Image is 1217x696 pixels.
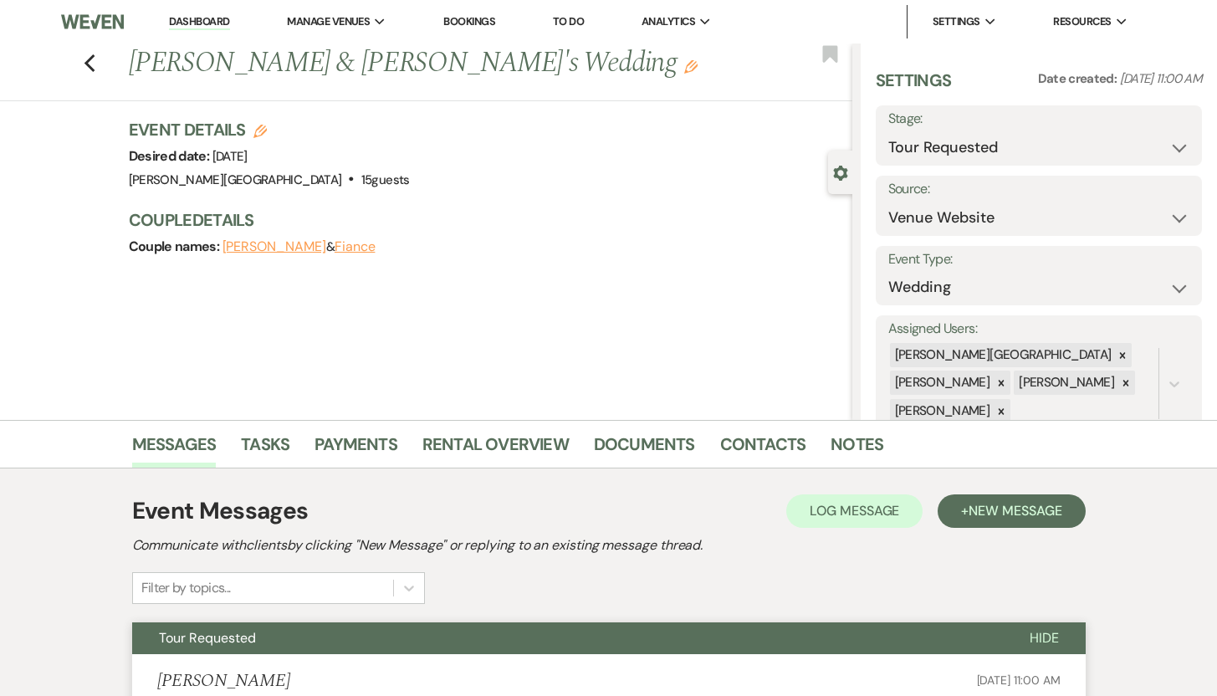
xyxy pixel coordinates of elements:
[642,13,695,30] span: Analytics
[933,13,980,30] span: Settings
[833,164,848,180] button: Close lead details
[129,118,410,141] h3: Event Details
[1003,622,1086,654] button: Hide
[888,317,1190,341] label: Assigned Users:
[212,148,248,165] span: [DATE]
[888,107,1190,131] label: Stage:
[157,671,290,692] h5: [PERSON_NAME]
[241,431,289,468] a: Tasks
[422,431,569,468] a: Rental Overview
[890,343,1114,367] div: [PERSON_NAME][GEOGRAPHIC_DATA]
[129,171,342,188] span: [PERSON_NAME][GEOGRAPHIC_DATA]
[890,399,993,423] div: [PERSON_NAME]
[222,240,326,253] button: [PERSON_NAME]
[287,13,370,30] span: Manage Venues
[977,673,1061,688] span: [DATE] 11:00 AM
[1014,371,1117,395] div: [PERSON_NAME]
[810,502,899,519] span: Log Message
[129,238,222,255] span: Couple names:
[169,14,229,30] a: Dashboard
[1120,70,1202,87] span: [DATE] 11:00 AM
[132,494,309,529] h1: Event Messages
[1038,70,1120,87] span: Date created:
[969,502,1061,519] span: New Message
[159,629,256,647] span: Tour Requested
[361,171,410,188] span: 15 guests
[684,59,698,74] button: Edit
[876,69,952,105] h3: Settings
[335,240,376,253] button: Fiance
[831,431,883,468] a: Notes
[1030,629,1059,647] span: Hide
[61,4,124,39] img: Weven Logo
[888,248,1190,272] label: Event Type:
[553,14,584,28] a: To Do
[1053,13,1111,30] span: Resources
[938,494,1085,528] button: +New Message
[443,14,495,28] a: Bookings
[786,494,923,528] button: Log Message
[132,622,1003,654] button: Tour Requested
[222,238,376,255] span: &
[129,208,836,232] h3: Couple Details
[890,371,993,395] div: [PERSON_NAME]
[141,578,231,598] div: Filter by topics...
[132,431,217,468] a: Messages
[594,431,695,468] a: Documents
[132,535,1086,555] h2: Communicate with clients by clicking "New Message" or replying to an existing message thread.
[129,43,701,84] h1: [PERSON_NAME] & [PERSON_NAME]'s Wedding
[888,177,1190,202] label: Source:
[720,431,806,468] a: Contacts
[129,147,212,165] span: Desired date:
[314,431,397,468] a: Payments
